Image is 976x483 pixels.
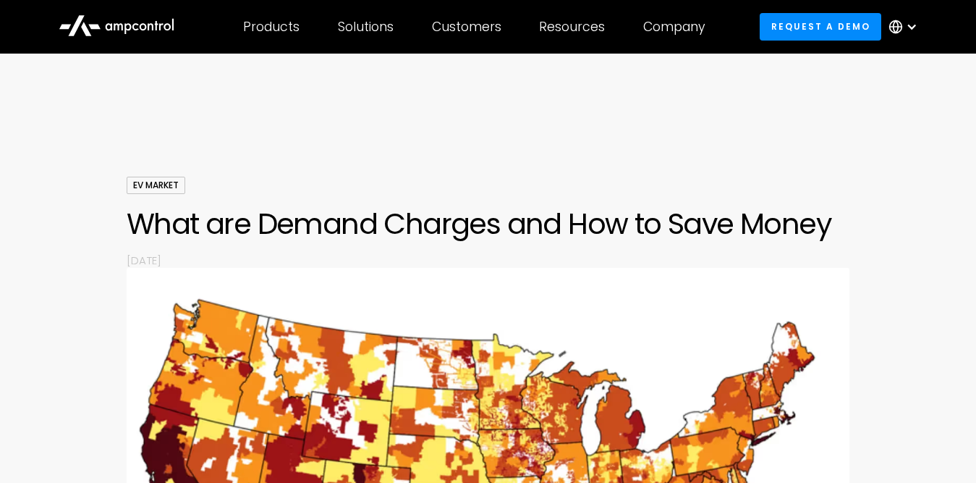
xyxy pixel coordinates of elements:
div: Products [243,19,300,35]
div: Customers [432,19,501,35]
div: Solutions [338,19,394,35]
div: Resources [539,19,605,35]
h1: What are Demand Charges and How to Save Money [127,206,849,241]
div: Company [643,19,705,35]
div: EV Market [127,177,185,194]
a: Request a demo [760,13,881,40]
p: [DATE] [127,253,849,268]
